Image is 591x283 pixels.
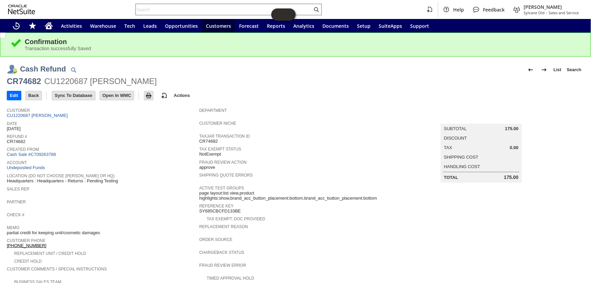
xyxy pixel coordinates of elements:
span: Tech [124,23,135,29]
a: Recent Records [8,19,24,33]
a: Tax Exempt. Doc Provided [207,217,265,221]
img: Quick Find [69,66,78,74]
span: 175.00 [504,175,519,180]
a: Check # [7,213,24,217]
span: - [546,10,547,15]
a: Refund # [7,134,27,139]
a: Cash Sale #C709263788 [7,152,56,157]
a: Account [7,160,27,165]
a: Tech [120,19,139,33]
a: Reports [263,19,289,33]
a: Customer Niche [199,121,236,126]
a: Shipping Quote Errors [199,173,253,178]
a: Subtotal [444,126,467,131]
a: List [551,64,564,75]
a: Opportunities [161,19,202,33]
a: Customer [7,108,30,113]
span: Warehouse [90,23,116,29]
span: page layout:list view,product highlights:show,brand_acc_button_placement:bottom,brand_acc_button_... [199,190,388,201]
span: CR74682 [199,139,218,144]
img: Print [145,92,153,100]
input: Edit [7,91,21,100]
a: Leads [139,19,161,33]
span: Analytics [293,23,314,29]
div: Confirmation [25,38,581,46]
input: Print [144,91,153,100]
span: Support [410,23,429,29]
a: Customers [202,19,235,33]
a: Total [444,175,458,180]
a: Replacement reason [199,224,248,229]
span: Reports [267,23,285,29]
a: Fraud Review Error [199,263,246,268]
a: Forecast [235,19,263,33]
a: Partner [7,200,26,204]
a: Fraud Review Action [199,160,247,165]
a: Setup [353,19,375,33]
span: Documents [322,23,349,29]
input: Open In WMC [100,91,134,100]
span: Forecast [239,23,259,29]
span: Setup [357,23,371,29]
span: NotExempt [199,151,221,157]
a: Sales Rep [7,187,29,191]
h1: Cash Refund [20,63,66,75]
div: Shortcuts [24,19,41,33]
a: Active Test Groups [199,186,244,190]
a: Reference Key [199,204,233,208]
a: Actions [171,93,193,98]
a: Timed Approval Hold [207,276,254,281]
span: [PERSON_NAME] [524,4,579,10]
span: Customers [206,23,231,29]
svg: Shortcuts [28,22,37,30]
a: Date [7,121,17,126]
span: SuiteApps [379,23,402,29]
span: partial credit for keeping unit/cosmetic damages [7,230,100,236]
a: Created From [7,147,39,152]
input: Back [26,91,42,100]
a: Discount [444,136,467,141]
span: Sylvane Old [524,10,545,15]
a: Home [41,19,57,33]
span: approve [199,165,215,170]
iframe: Click here to launch Oracle Guided Learning Help Panel [271,8,296,21]
a: Credit Hold [14,259,42,264]
a: Warehouse [86,19,120,33]
span: Leads [143,23,157,29]
a: [PHONE_NUMBER] [7,243,46,248]
span: Activities [61,23,82,29]
svg: Search [312,5,320,14]
span: Help [453,6,464,13]
img: Previous [527,66,535,74]
a: Search [564,64,584,75]
span: CR74682 [7,139,25,144]
a: Memo [7,225,19,230]
a: TaxJar Transaction ID [199,134,250,139]
span: [DATE] [7,126,21,132]
a: Location (Do Not choose [PERSON_NAME] or HQ) [7,174,114,178]
a: Support [406,19,433,33]
a: Order Source [199,237,232,242]
span: Oracle Guided Learning Widget. To move around, please hold and drag [283,8,296,21]
a: SuiteApps [375,19,406,33]
span: SY685CBCFD133BE [199,208,241,214]
a: Chargeback Status [199,250,244,255]
caption: Summary [441,113,522,124]
a: Tax [444,145,452,150]
span: 0.00 [510,145,519,150]
svg: Home [45,22,53,30]
a: Customer Comments / Special Instructions [7,267,107,271]
svg: Recent Records [12,22,20,30]
a: Tax Exempt Status [199,147,241,151]
input: Search [136,5,312,14]
a: Shipping Cost [444,155,479,160]
a: Handling Cost [444,164,480,169]
a: Analytics [289,19,318,33]
a: Documents [318,19,353,33]
span: Sales and Service [549,10,579,15]
a: Activities [57,19,86,33]
input: Sync To Database [52,91,95,100]
span: Feedback [483,6,505,13]
a: Customer Phone [7,238,45,243]
a: Department [199,108,227,113]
